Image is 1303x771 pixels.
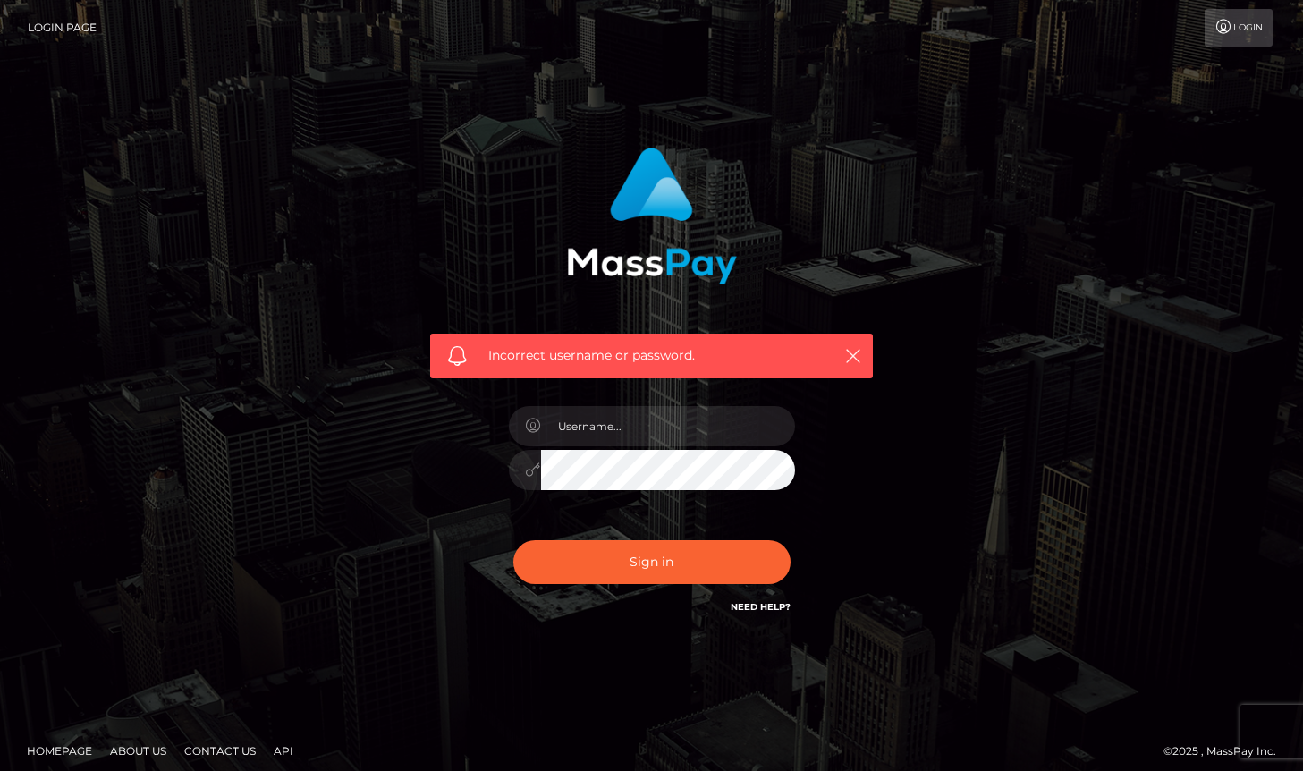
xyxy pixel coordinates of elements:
a: Contact Us [177,737,263,765]
input: Username... [541,406,795,446]
button: Sign in [513,540,791,584]
a: Homepage [20,737,99,765]
div: © 2025 , MassPay Inc. [1163,741,1290,761]
img: MassPay Login [567,148,737,284]
span: Incorrect username or password. [488,346,815,365]
a: Login [1205,9,1273,47]
a: Need Help? [731,601,791,613]
a: API [267,737,300,765]
a: Login Page [28,9,97,47]
a: About Us [103,737,173,765]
